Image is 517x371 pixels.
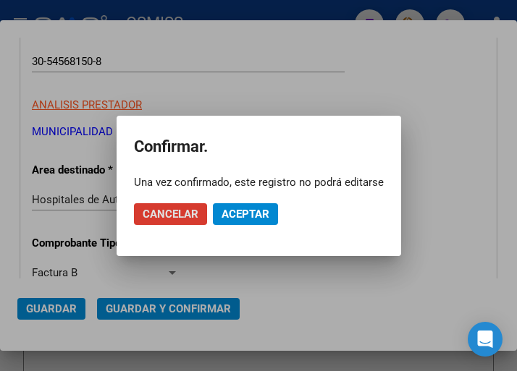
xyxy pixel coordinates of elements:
button: Aceptar [213,203,278,225]
h2: Confirmar. [134,133,384,161]
span: Cancelar [143,208,198,221]
div: Open Intercom Messenger [468,322,503,357]
button: Cancelar [134,203,207,225]
span: Aceptar [222,208,269,221]
div: Una vez confirmado, este registro no podrá editarse [134,175,384,189]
